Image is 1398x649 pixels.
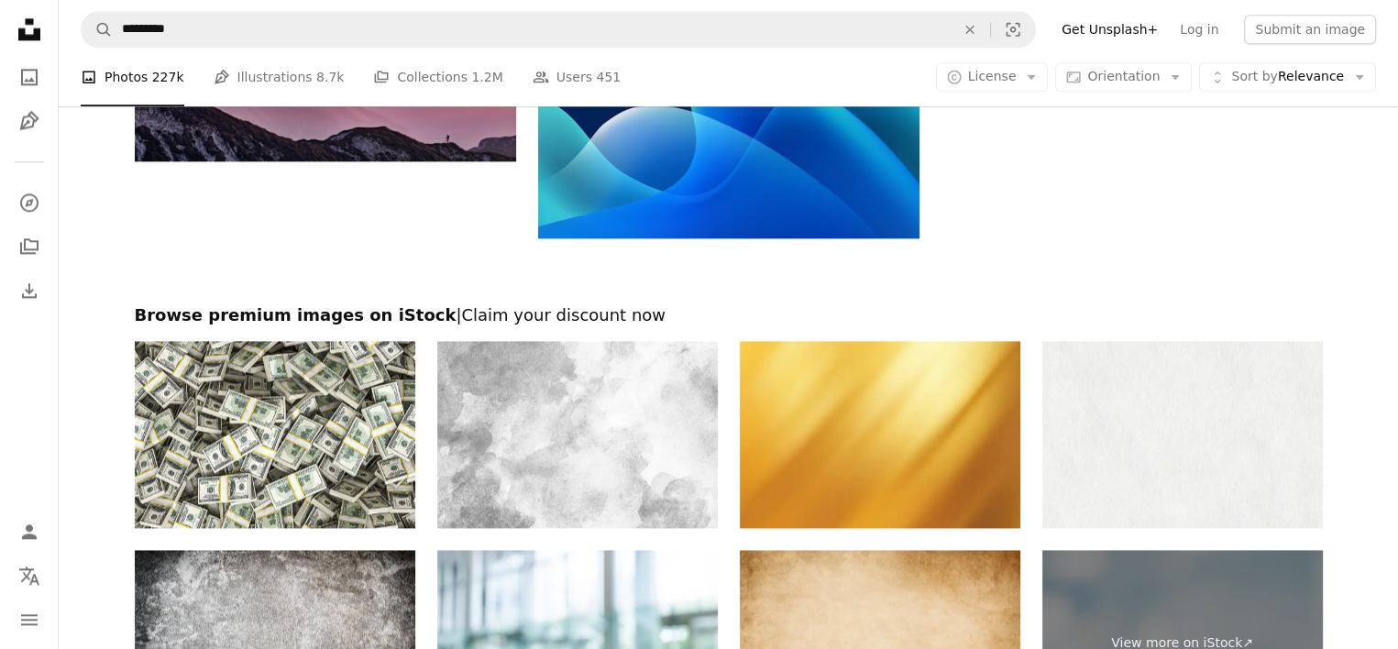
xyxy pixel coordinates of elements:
a: Illustrations 8.7k [214,48,345,106]
button: License [936,62,1049,92]
form: Find visuals sitewide [81,11,1036,48]
a: Log in / Sign up [11,513,48,550]
a: Explore [11,184,48,221]
button: Visual search [991,12,1035,47]
a: Download History [11,272,48,309]
a: Home — Unsplash [11,11,48,51]
button: Sort byRelevance [1199,62,1376,92]
span: 8.7k [316,67,344,87]
span: Relevance [1231,68,1344,86]
img: Gold Blurred Background [740,341,1020,528]
button: Search Unsplash [82,12,113,47]
button: Language [11,557,48,594]
span: | Claim your discount now [456,305,666,324]
h2: Browse premium images on iStock [135,304,1323,326]
span: Orientation [1087,69,1160,83]
span: Sort by [1231,69,1277,83]
a: Collections [11,228,48,265]
button: Submit an image [1244,15,1376,44]
span: 451 [596,67,621,87]
a: Illustrations [11,103,48,139]
button: Clear [950,12,990,47]
button: Menu [11,601,48,638]
span: 1.2M [471,67,502,87]
img: White recycled craft paper texture as background [1042,341,1323,528]
a: Photos [11,59,48,95]
img: blue and white heart illustration [538,24,919,238]
img: Black white abstract watercolor. Light gray art background for design. Spot blot daub. Grunge. [437,341,718,528]
img: Huge pile of one hundred dollar bills filling the frame [135,341,415,528]
a: Get Unsplash+ [1051,15,1169,44]
a: Users 451 [533,48,621,106]
a: Log in [1169,15,1229,44]
button: Orientation [1055,62,1192,92]
span: License [968,69,1017,83]
a: Collections 1.2M [373,48,502,106]
a: blue and white heart illustration [538,123,919,139]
